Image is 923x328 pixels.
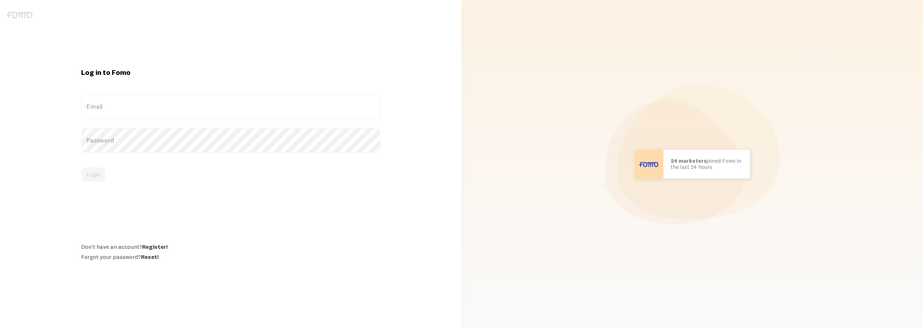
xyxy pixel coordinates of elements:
[141,253,159,260] a: Reset!
[671,158,743,170] p: joined Fomo in the last 24 hours
[81,68,380,77] h1: Log in to Fomo
[81,253,380,260] div: Forgot your password?
[671,157,707,164] b: 24 marketers
[142,243,168,250] a: Register!
[81,243,380,250] div: Don't have an account?
[6,12,32,18] img: fomo-logo-gray-b99e0e8ada9f9040e2984d0d95b3b12da0074ffd48d1e5cb62ac37fc77b0b268.svg
[81,94,380,119] label: Email
[81,128,380,153] label: Password
[635,150,663,179] img: User avatar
